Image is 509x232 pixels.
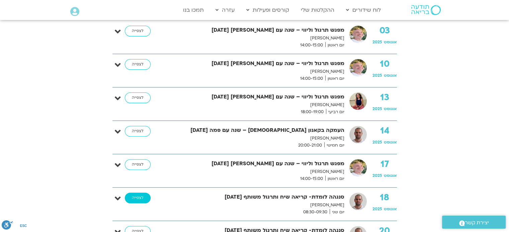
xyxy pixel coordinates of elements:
span: 20:00-21:00 [296,142,324,149]
strong: מפגש תרגול וליווי – שנה עם [PERSON_NAME] [DATE] [169,159,344,168]
strong: מפגש תרגול וליווי – שנה עם [PERSON_NAME] [DATE] [169,59,344,68]
a: יצירת קשר [442,216,506,229]
span: 14:00-15:00 [298,75,325,82]
p: [PERSON_NAME] [169,135,344,142]
strong: מפגש תרגול וליווי – שנה עם [PERSON_NAME] [DATE] [169,26,344,35]
span: 2025 [372,140,382,145]
span: אוגוסט [384,39,397,45]
a: לצפייה [125,193,151,203]
span: 2025 [372,173,382,178]
span: אוגוסט [384,173,397,178]
p: [PERSON_NAME] [169,168,344,175]
a: לצפייה [125,26,151,36]
span: 14:00-15:00 [298,42,325,49]
span: אוגוסט [384,140,397,145]
span: 18:00-19:00 [299,108,326,115]
span: 14:00-15:00 [298,175,325,182]
a: לוח שידורים [343,4,384,16]
a: תמכו בנו [180,4,207,16]
img: תודעה בריאה [411,5,441,15]
a: לצפייה [125,59,151,70]
span: יום ראשון [325,42,344,49]
span: אוגוסט [384,73,397,78]
strong: מפגש תרגול וליווי – שנה עם [PERSON_NAME] [DATE] [169,92,344,101]
span: יום ראשון [325,175,344,182]
span: יום רביעי [326,108,344,115]
span: 08:30-09:30 [301,209,330,216]
span: 2025 [372,39,382,45]
a: לצפייה [125,159,151,170]
span: 2025 [372,73,382,78]
span: אוגוסט [384,106,397,111]
span: יצירת קשר [465,218,489,227]
p: [PERSON_NAME] [169,202,344,209]
a: קורסים ופעילות [243,4,292,16]
span: אוגוסט [384,206,397,212]
a: ההקלטות שלי [298,4,338,16]
strong: 13 [372,92,397,102]
p: [PERSON_NAME] [169,68,344,75]
span: 2025 [372,106,382,111]
span: 2025 [372,206,382,212]
a: לצפייה [125,92,151,103]
strong: 10 [372,59,397,69]
span: יום חמישי [324,142,344,149]
a: עזרה [212,4,238,16]
span: יום שני [330,209,344,216]
strong: 18 [372,193,397,203]
strong: סנגהה לומדת- קריאה שיח ותרגול משותף [DATE] [169,193,344,202]
p: [PERSON_NAME] [169,101,344,108]
strong: 14 [372,126,397,136]
a: לצפייה [125,126,151,137]
strong: העמקה בקאנון [DEMOGRAPHIC_DATA] – שנה עם פמה [DATE] [169,126,344,135]
span: יום ראשון [325,75,344,82]
strong: 03 [372,26,397,36]
p: [PERSON_NAME] [169,35,344,42]
strong: 17 [372,159,397,169]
